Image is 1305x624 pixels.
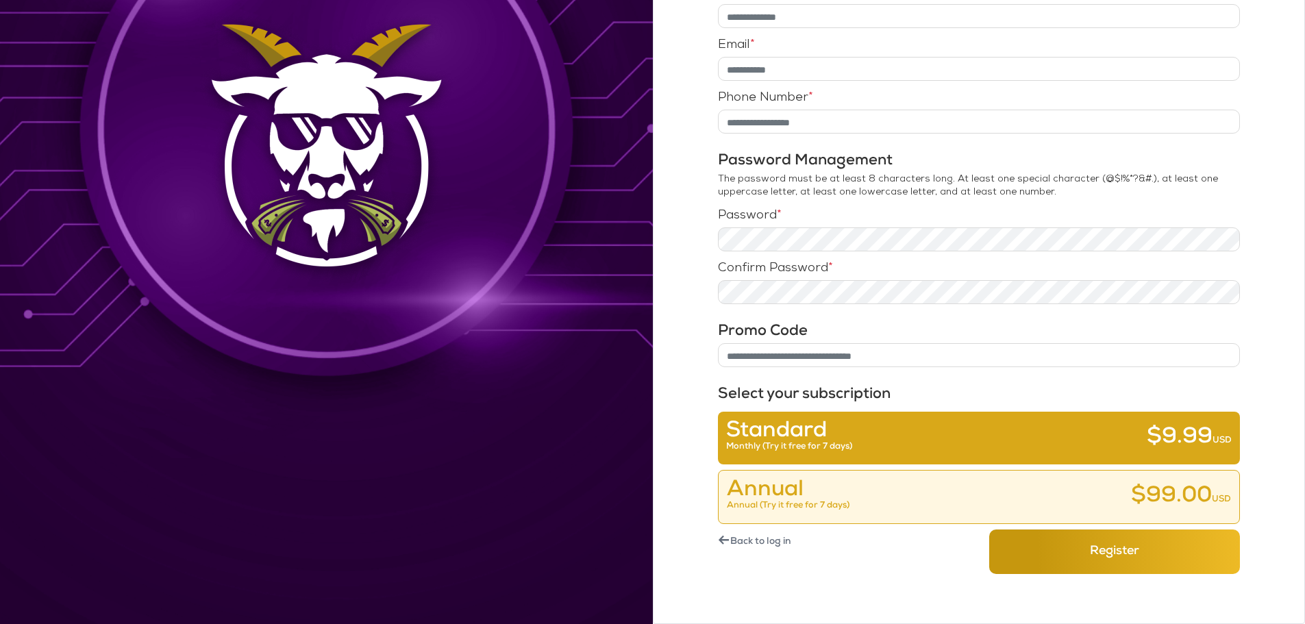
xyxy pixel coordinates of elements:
button: StandardMonthly (Try it free for 7 days)$9.99USD [718,412,1240,464]
span: USD [1212,495,1231,504]
h3: Password Management [718,150,1240,173]
span: ← [718,533,730,552]
span: USD [1213,436,1232,445]
label: Password [718,210,782,222]
span: Standard [726,424,852,439]
h3: Select your subscription [718,384,1240,406]
button: Register [989,529,1240,574]
span: Annual [727,483,849,498]
label: Confirm Password [718,262,833,275]
label: Phone Number [718,92,813,104]
span: Annual (Try it free for 7 days) [727,501,849,510]
span: $99.00 [1131,486,1212,508]
span: Monthly (Try it free for 7 days) [726,442,852,451]
label: Email [718,39,755,51]
button: AnnualAnnual (Try it free for 7 days)$99.00USD [718,470,1240,524]
img: Background Image [196,11,457,283]
p: The password must be at least 8 characters long. At least one special character (@$!%*?&#.), at l... [718,173,1240,199]
h3: Promo Code [718,321,1240,343]
span: $9.99 [1147,427,1213,449]
a: ←Back to log in [718,529,969,556]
